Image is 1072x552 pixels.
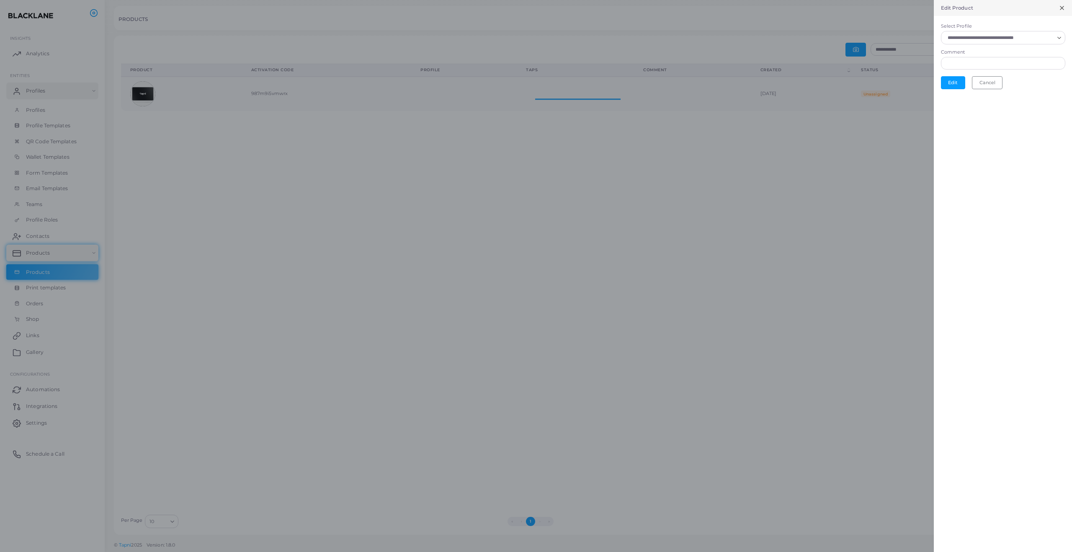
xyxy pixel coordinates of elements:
h5: Edit Product [941,5,973,11]
button: Cancel [972,76,1002,89]
input: Search for option [945,33,1054,42]
label: Select Profile [941,23,1065,30]
div: Search for option [941,31,1065,44]
label: Comment [941,49,965,56]
button: Edit [941,76,965,89]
